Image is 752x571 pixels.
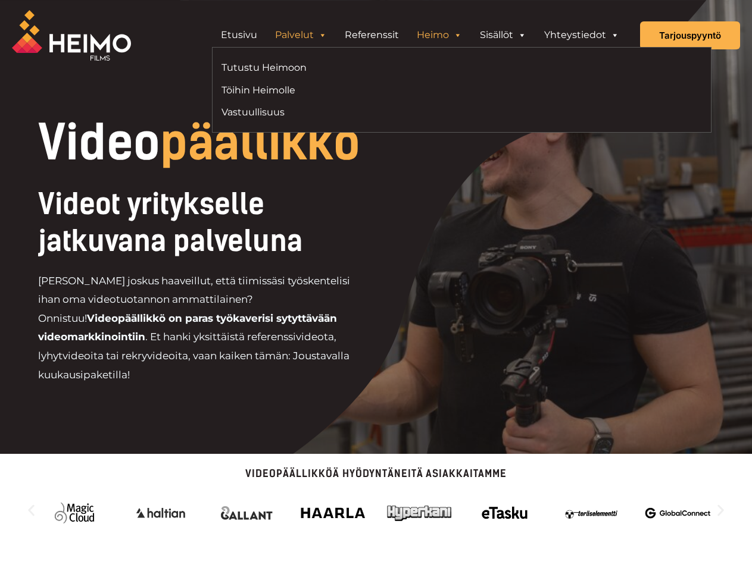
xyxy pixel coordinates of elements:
[160,114,360,171] span: päällikkö
[38,312,337,343] strong: Videopäällikkö on paras työkaverisi sytyttävään videomarkkinointiin
[206,23,634,47] aside: Header Widget 1
[408,23,471,47] a: Heimo
[42,497,107,529] img: Videotuotantoa yritykselle jatkuvana palveluna hankkii mm. Magic Cloud
[128,497,194,529] img: Haltian on yksi Videopäällikkö-asiakkaista
[471,23,535,47] a: Sisällöt
[214,497,280,529] div: 12 / 14
[38,119,447,167] h1: Video
[24,491,728,529] div: Karuselli | Vieritys vaakasuunnassa: Vasen ja oikea nuoli
[473,497,538,529] img: Videotuotantoa yritykselle jatkuvana palveluna hankkii mm. eTasku
[645,497,710,529] div: 3 / 14
[214,497,280,529] img: Gallant on yksi Videopäällikkö-asiakkaista
[386,497,452,529] div: 14 / 14
[42,497,107,529] div: 10 / 14
[12,10,131,61] img: Heimo Filmsin logo
[645,497,710,529] img: Videotuotantoa yritykselle jatkuvana palveluna hankkii mm. GlobalConnect
[128,497,194,529] div: 11 / 14
[300,497,366,529] img: Haarla on yksi Videopäällikkö-asiakkaista
[559,497,625,529] div: 2 / 14
[300,497,366,529] div: 13 / 14
[640,21,740,49] a: Tarjouspyyntö
[24,469,728,479] p: Videopäällikköä hyödyntäneitä asiakkaitamme
[266,23,336,47] a: Palvelut
[535,23,628,47] a: Yhteystiedot
[38,272,366,384] p: [PERSON_NAME] joskus haaveillut, että tiimissäsi työskentelisi ihan oma videotuotannon ammattilai...
[386,497,452,529] img: Hyperkani on yksi Videopäällikkö-asiakkaista
[221,82,453,98] a: Töihin Heimolle
[473,497,538,529] div: 1 / 14
[221,59,453,76] a: Tutustu Heimoon
[336,23,408,47] a: Referenssit
[221,104,453,120] a: Vastuullisuus
[559,497,625,529] img: Videotuotantoa yritykselle jatkuvana palveluna hankkii mm. Teräselementti
[212,23,266,47] a: Etusivu
[38,187,302,258] span: Videot yritykselle jatkuvana palveluna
